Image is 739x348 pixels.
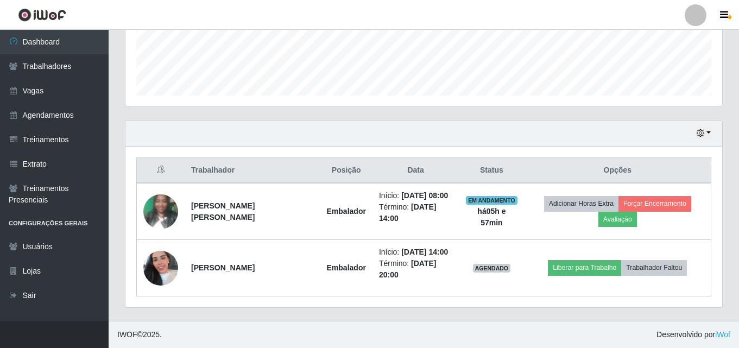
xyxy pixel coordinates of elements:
[525,158,711,184] th: Opções
[477,207,506,227] strong: há 05 h e 57 min
[548,260,621,275] button: Liberar para Trabalho
[191,263,255,272] strong: [PERSON_NAME]
[466,196,517,205] span: EM ANDAMENTO
[143,237,178,299] img: 1750447582660.jpeg
[473,264,511,273] span: AGENDADO
[379,201,452,224] li: Término:
[327,207,366,216] strong: Embalador
[379,246,452,258] li: Início:
[185,158,320,184] th: Trabalhador
[598,212,637,227] button: Avaliação
[143,188,178,235] img: 1713098995975.jpeg
[401,248,448,256] time: [DATE] 14:00
[117,330,137,339] span: IWOF
[327,263,366,272] strong: Embalador
[656,329,730,340] span: Desenvolvido por
[459,158,524,184] th: Status
[379,190,452,201] li: Início:
[544,196,618,211] button: Adicionar Horas Extra
[621,260,687,275] button: Trabalhador Faltou
[379,258,452,281] li: Término:
[401,191,448,200] time: [DATE] 08:00
[372,158,459,184] th: Data
[715,330,730,339] a: iWof
[191,201,255,222] strong: [PERSON_NAME] [PERSON_NAME]
[117,329,162,340] span: © 2025 .
[320,158,372,184] th: Posição
[18,8,66,22] img: CoreUI Logo
[618,196,691,211] button: Forçar Encerramento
